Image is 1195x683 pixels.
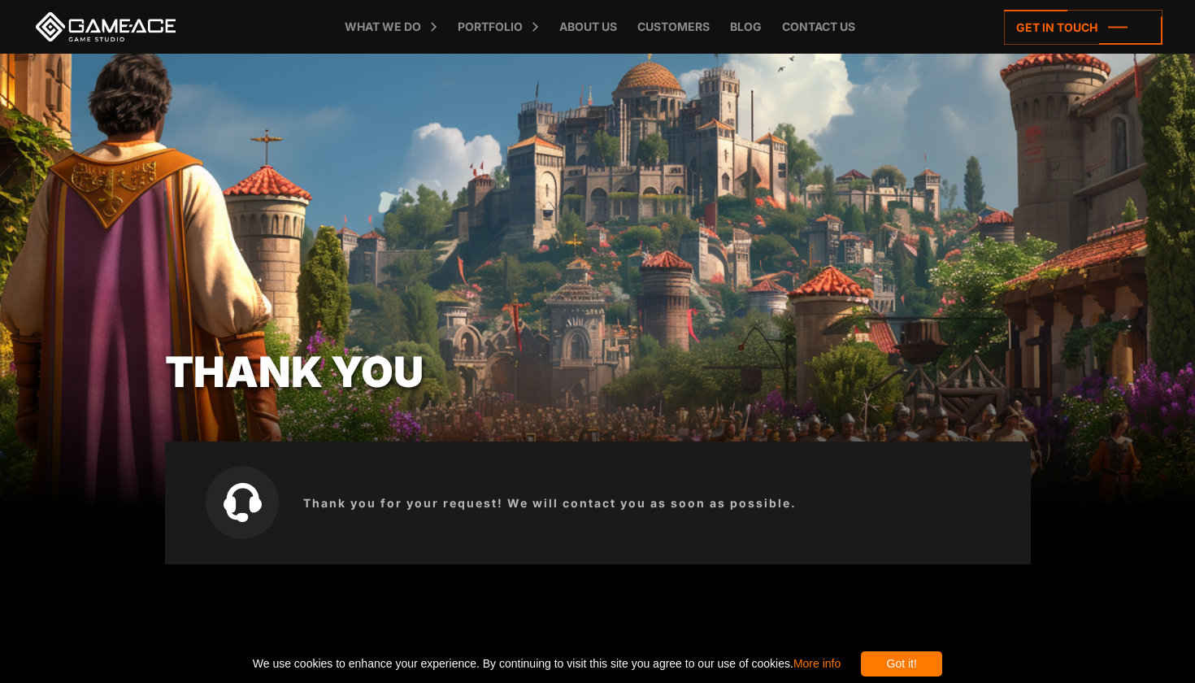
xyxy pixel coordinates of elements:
div: Got it! [861,651,942,676]
div: Thank you for your request! We will contact you as soon as possible. [165,442,1031,564]
span: We use cookies to enhance your experience. By continuing to visit this site you agree to our use ... [253,651,841,676]
div: Thank you [165,341,1031,403]
a: More info [793,657,841,670]
a: Get in touch [1004,10,1162,45]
